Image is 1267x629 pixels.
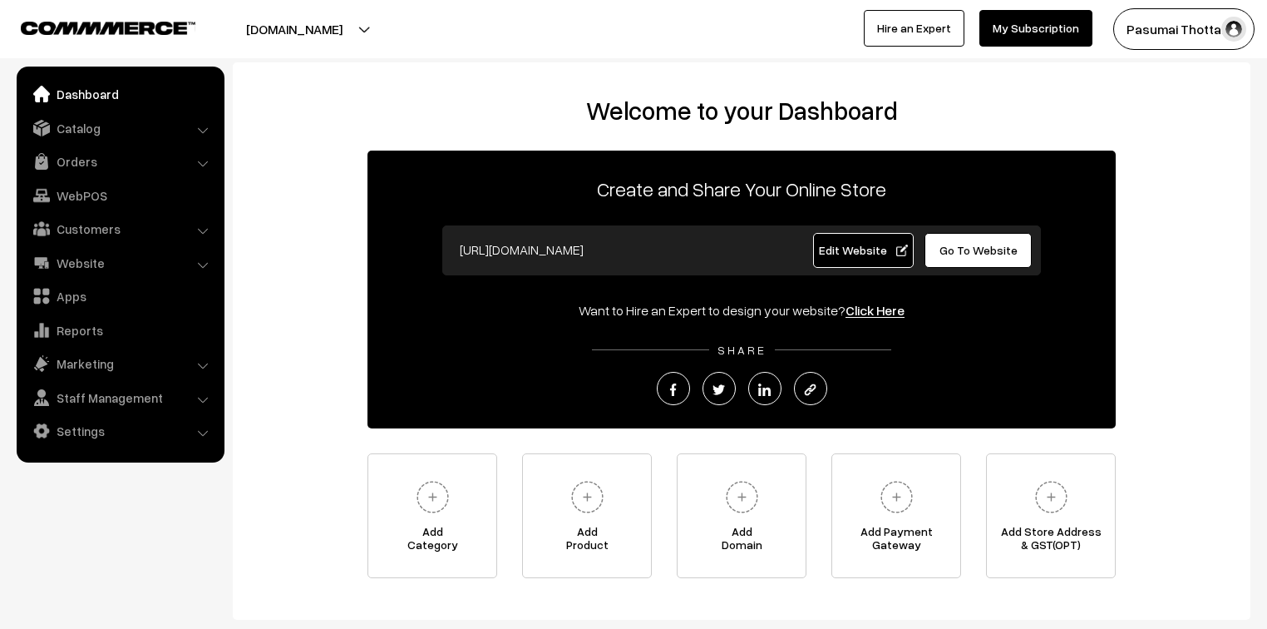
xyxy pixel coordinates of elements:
a: Add Store Address& GST(OPT) [986,453,1116,578]
a: AddProduct [522,453,652,578]
img: plus.svg [719,474,765,520]
span: Add Store Address & GST(OPT) [987,525,1115,558]
a: Settings [21,416,219,446]
span: Edit Website [819,243,908,257]
a: Dashboard [21,79,219,109]
span: Add Domain [678,525,806,558]
div: Want to Hire an Expert to design your website? [367,300,1116,320]
a: My Subscription [979,10,1092,47]
img: plus.svg [874,474,919,520]
img: plus.svg [564,474,610,520]
a: Go To Website [924,233,1032,268]
a: Apps [21,281,219,311]
button: Pasumai Thotta… [1113,8,1255,50]
a: COMMMERCE [21,17,166,37]
a: AddDomain [677,453,806,578]
a: Orders [21,146,219,176]
a: Click Here [845,302,905,319]
span: SHARE [709,343,775,357]
span: Add Product [523,525,651,558]
a: Customers [21,214,219,244]
a: Catalog [21,113,219,143]
a: Add PaymentGateway [831,453,961,578]
span: Add Payment Gateway [832,525,960,558]
h2: Welcome to your Dashboard [249,96,1234,126]
a: Website [21,248,219,278]
span: Add Category [368,525,496,558]
a: Marketing [21,349,219,379]
a: Reports [21,315,219,345]
p: Create and Share Your Online Store [367,174,1116,204]
img: plus.svg [1028,474,1074,520]
img: plus.svg [410,474,456,520]
a: Edit Website [813,233,915,268]
button: [DOMAIN_NAME] [188,8,401,50]
a: Hire an Expert [864,10,964,47]
img: COMMMERCE [21,22,195,34]
a: WebPOS [21,181,219,210]
a: Staff Management [21,383,219,413]
img: user [1221,17,1246,42]
span: Go To Website [939,243,1018,257]
a: AddCategory [367,453,497,578]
